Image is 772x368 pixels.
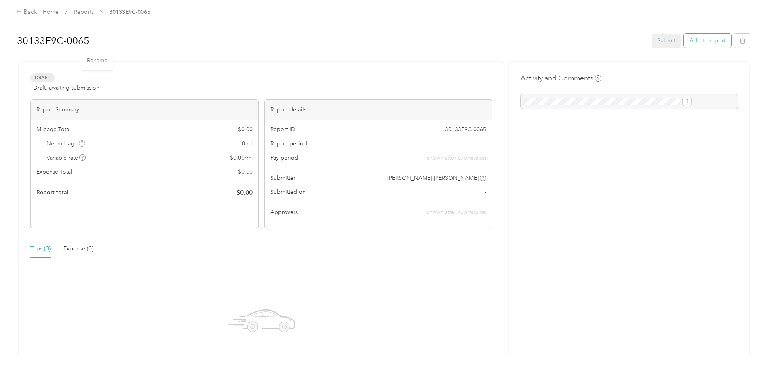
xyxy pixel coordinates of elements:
span: - [485,188,486,196]
span: Submitter [270,174,295,182]
a: Reports [74,8,94,15]
div: Expense (0) [63,244,93,253]
span: Approvers [270,208,298,217]
span: Report total [36,188,69,197]
button: Add to report [684,34,731,48]
span: Submitted on [270,188,306,196]
div: Report Summary [31,100,258,120]
span: Expense Total [36,168,72,176]
div: Back [16,7,37,17]
span: Report period [270,139,307,148]
span: Variable rate [46,154,86,162]
span: Mileage Total [36,125,70,134]
span: Report ID [270,125,295,134]
span: $ 0.00 [236,188,253,198]
span: $ 0.00 [238,168,253,176]
span: shown after submission [427,154,486,162]
div: Trips (0) [30,244,51,253]
div: Report details [265,100,492,120]
a: Home [43,8,59,15]
span: 0 mi [242,139,253,148]
div: Rename [81,50,113,70]
span: shown after submission [427,209,486,216]
span: $ 0.00 [238,125,253,134]
span: [PERSON_NAME] [PERSON_NAME] [387,174,479,182]
span: 30133E9C-0065 [109,8,150,16]
span: $ 0.00 / mi [230,154,253,162]
h4: Activity and Comments [521,73,601,83]
span: Net mileage [46,139,86,148]
h1: 30133E9C-0065 [17,31,646,50]
span: Draft [30,73,55,82]
span: 30133E9C-0065 [445,125,486,134]
span: Draft, awaiting submission [33,84,99,92]
span: Pay period [270,154,298,162]
iframe: Everlance-gr Chat Button Frame [727,323,772,368]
